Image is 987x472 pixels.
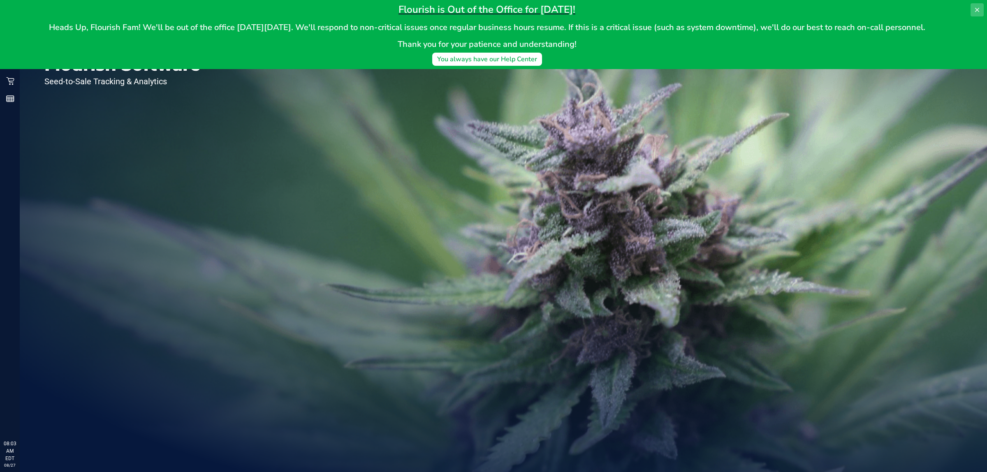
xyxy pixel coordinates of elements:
p: 08:03 AM EDT [4,440,16,462]
span: Flourish is Out of the Office for [DATE]! [399,3,575,16]
p: Seed-to-Sale Tracking & Analytics [44,77,201,86]
div: You always have our Help Center [437,54,537,64]
p: 08/27 [4,462,16,468]
p: Flourish Software [44,57,201,73]
inline-svg: Reports [6,95,14,103]
inline-svg: Retail [6,77,14,85]
span: Thank you for your patience and understanding! [398,39,577,50]
span: Heads Up, Flourish Fam! We'll be out of the office [DATE][DATE]. We'll respond to non-critical is... [49,22,925,33]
